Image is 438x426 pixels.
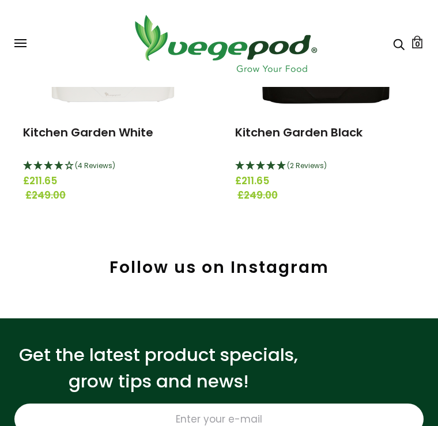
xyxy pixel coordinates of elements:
[235,174,416,189] span: £211.65
[235,159,416,174] div: 5 Stars - 2 Reviews
[23,124,153,140] a: Kitchen Garden White
[287,161,327,170] span: 5 Stars - 2 Reviews
[23,174,203,189] span: £211.65
[237,188,418,203] span: £249.00
[415,39,420,50] span: 0
[75,161,115,170] span: 4 Stars - 4 Reviews
[25,188,206,203] span: £249.00
[235,124,363,140] a: Kitchen Garden Black
[124,12,326,75] img: Vegepod
[23,159,203,174] div: 4 Stars - 4 Reviews
[14,259,424,275] h2: Follow us on Instagram
[14,341,303,395] p: Get the latest product specials, grow tips and news!
[393,37,405,50] a: Search
[411,36,424,48] a: Cart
